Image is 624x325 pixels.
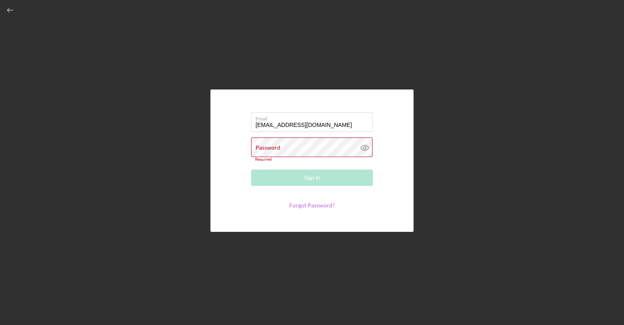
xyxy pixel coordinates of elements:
[256,144,280,151] label: Password
[289,202,335,209] a: Forgot Password?
[256,113,373,122] label: Email
[251,157,373,162] div: Required
[304,170,321,186] div: Sign In
[251,170,373,186] button: Sign In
